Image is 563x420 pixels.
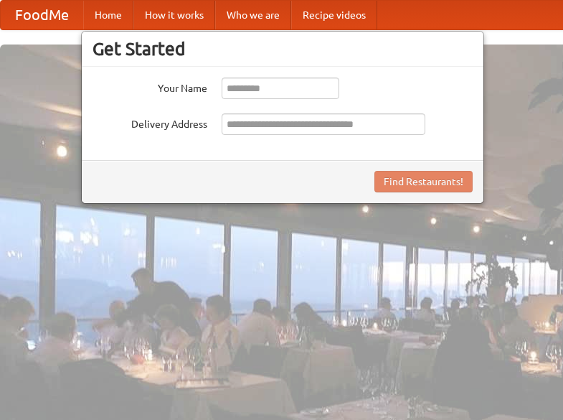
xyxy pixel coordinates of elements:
[93,38,473,60] h3: Get Started
[1,1,83,29] a: FoodMe
[93,78,207,95] label: Your Name
[291,1,377,29] a: Recipe videos
[215,1,291,29] a: Who we are
[83,1,133,29] a: Home
[93,113,207,131] label: Delivery Address
[374,171,473,192] button: Find Restaurants!
[133,1,215,29] a: How it works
